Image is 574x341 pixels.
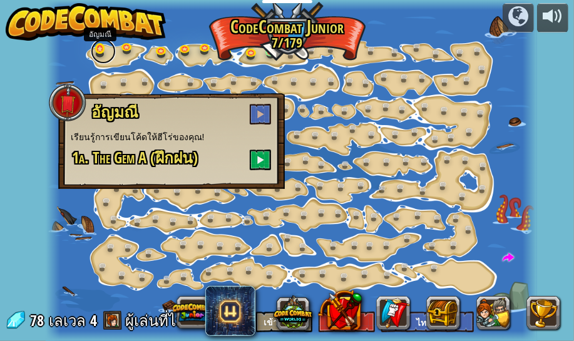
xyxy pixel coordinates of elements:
button: ปรับระดับเสียง [537,3,568,33]
p: เรียนรู้การเขียนโค้ดให้ฮีโร่ของคุณ! [71,131,272,143]
img: CodeCombat - Learn how to code by playing a game [6,3,166,41]
span: 1a. The Gem A (ฝึกฝน) [72,147,198,168]
button: แคมเปญ [503,3,534,33]
img: level-banner-started.png [265,35,275,53]
span: ผู้เล่นที่ไม่ระบุตัวตน [125,310,250,330]
span: 78 [30,310,48,330]
span: อัญมณี [91,101,138,123]
span: เลเวล [49,310,86,331]
span: 4 [90,310,97,330]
